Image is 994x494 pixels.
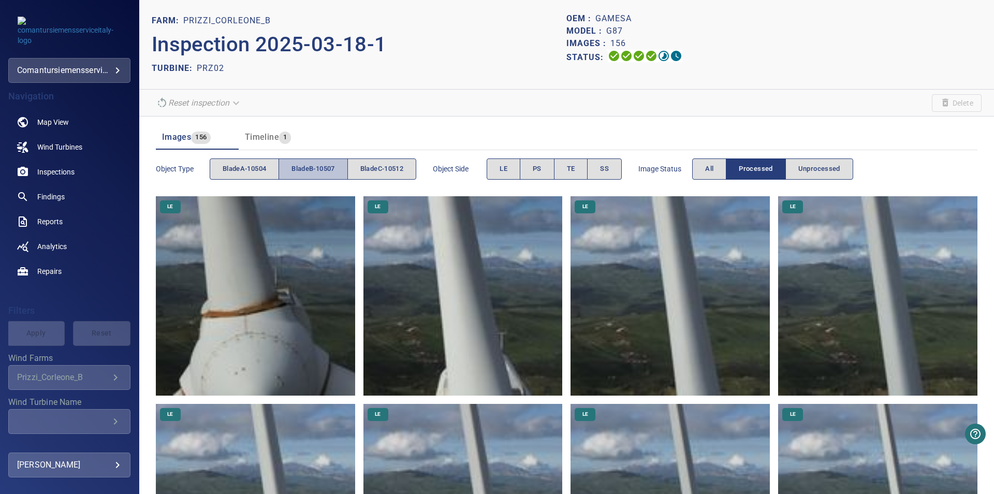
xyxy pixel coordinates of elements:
[487,158,622,180] div: objectSide
[369,203,387,210] span: LE
[620,50,633,62] svg: Data Formatted 100%
[210,158,416,180] div: objectType
[17,62,122,79] div: comantursiemensserviceitaly
[554,158,588,180] button: TE
[8,409,130,434] div: Wind Turbine Name
[567,163,575,175] span: TE
[657,50,670,62] svg: Matching 14%
[168,98,229,108] em: Reset inspection
[8,184,130,209] a: findings noActive
[8,110,130,135] a: map noActive
[606,25,623,37] p: G87
[8,209,130,234] a: reports noActive
[433,164,487,174] span: Object Side
[670,50,682,62] svg: Classification 0%
[8,306,130,316] h4: Filters
[37,167,75,177] span: Inspections
[360,163,403,175] span: bladeC-10512
[37,241,67,252] span: Analytics
[223,163,266,175] span: bladeA-10504
[595,12,632,25] p: Gamesa
[785,158,853,180] button: Unprocessed
[210,158,279,180] button: bladeA-10504
[500,163,507,175] span: LE
[152,94,246,112] div: Unable to reset the inspection due to your user permissions
[798,163,840,175] span: Unprocessed
[739,163,772,175] span: Processed
[279,132,291,143] span: 1
[152,94,246,112] div: Reset inspection
[191,132,211,143] span: 156
[369,411,387,418] span: LE
[638,164,692,174] span: Image Status
[576,203,594,210] span: LE
[8,234,130,259] a: analytics noActive
[152,62,197,75] p: TURBINE:
[17,457,122,473] div: [PERSON_NAME]
[692,158,726,180] button: All
[633,50,645,62] svg: Selecting 100%
[610,37,626,50] p: 156
[600,163,609,175] span: SS
[692,158,853,180] div: imageStatus
[8,259,130,284] a: repairs noActive
[152,14,183,27] p: FARM:
[37,216,63,227] span: Reports
[197,62,224,75] p: PRZ02
[8,159,130,184] a: inspections noActive
[162,132,191,142] span: Images
[347,158,416,180] button: bladeC-10512
[566,25,606,37] p: Model :
[520,158,554,180] button: PS
[487,158,520,180] button: LE
[932,94,982,112] span: Unable to delete the inspection due to your user permissions
[156,164,210,174] span: Object type
[8,58,130,83] div: comantursiemensserviceitaly
[8,365,130,390] div: Wind Farms
[37,192,65,202] span: Findings
[726,158,785,180] button: Processed
[37,142,82,152] span: Wind Turbines
[566,12,595,25] p: OEM :
[608,50,620,62] svg: Uploading 100%
[566,37,610,50] p: Images :
[587,158,622,180] button: SS
[8,398,130,406] label: Wind Turbine Name
[576,411,594,418] span: LE
[784,411,802,418] span: LE
[37,266,62,277] span: Repairs
[645,50,657,62] svg: ML Processing 100%
[17,372,109,382] div: Prizzi_Corleone_B
[18,17,121,46] img: comantursiemensserviceitaly-logo
[279,158,347,180] button: bladeB-10507
[152,29,567,60] p: Inspection 2025-03-18-1
[183,14,271,27] p: Prizzi_Corleone_B
[161,203,179,210] span: LE
[533,163,542,175] span: PS
[8,354,130,362] label: Wind Farms
[8,135,130,159] a: windturbines noActive
[566,50,608,65] p: Status:
[784,203,802,210] span: LE
[37,117,69,127] span: Map View
[245,132,279,142] span: Timeline
[8,91,130,101] h4: Navigation
[161,411,179,418] span: LE
[291,163,334,175] span: bladeB-10507
[705,163,713,175] span: All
